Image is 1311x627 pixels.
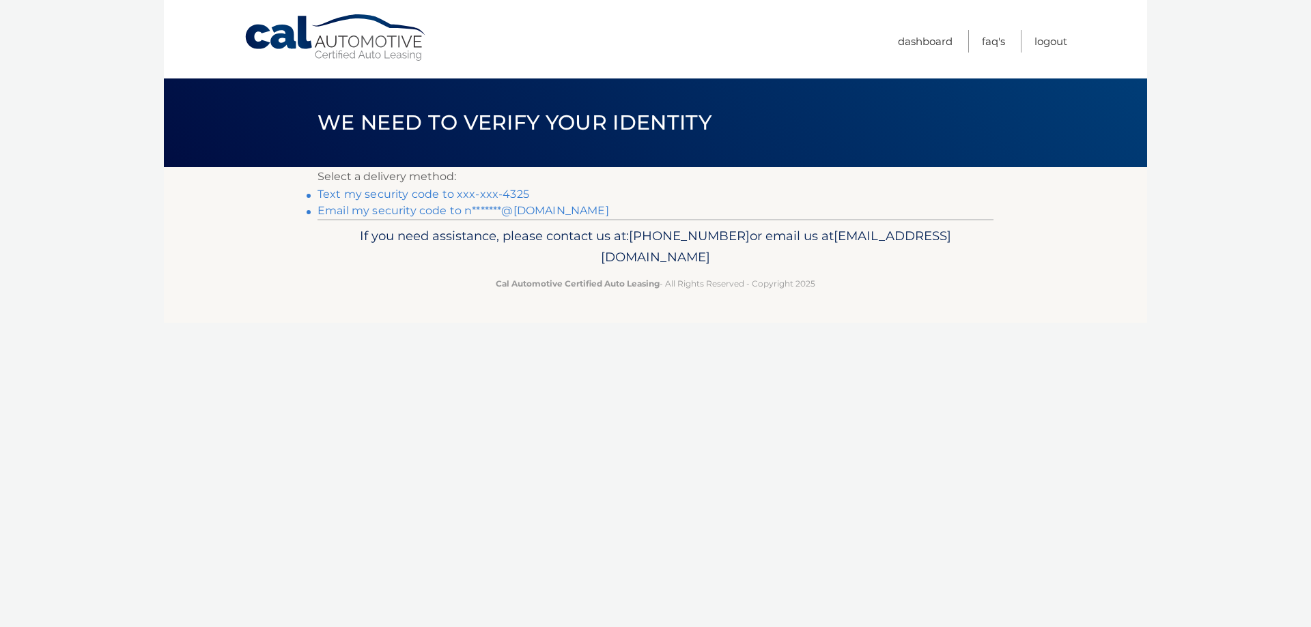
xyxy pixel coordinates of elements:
a: Dashboard [898,30,953,53]
a: Logout [1034,30,1067,53]
p: If you need assistance, please contact us at: or email us at [326,225,985,269]
p: Select a delivery method: [318,167,993,186]
p: - All Rights Reserved - Copyright 2025 [326,276,985,291]
a: FAQ's [982,30,1005,53]
span: We need to verify your identity [318,110,711,135]
a: Email my security code to n*******@[DOMAIN_NAME] [318,204,609,217]
a: Text my security code to xxx-xxx-4325 [318,188,529,201]
span: [PHONE_NUMBER] [629,228,750,244]
strong: Cal Automotive Certified Auto Leasing [496,278,660,289]
a: Cal Automotive [244,14,428,62]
